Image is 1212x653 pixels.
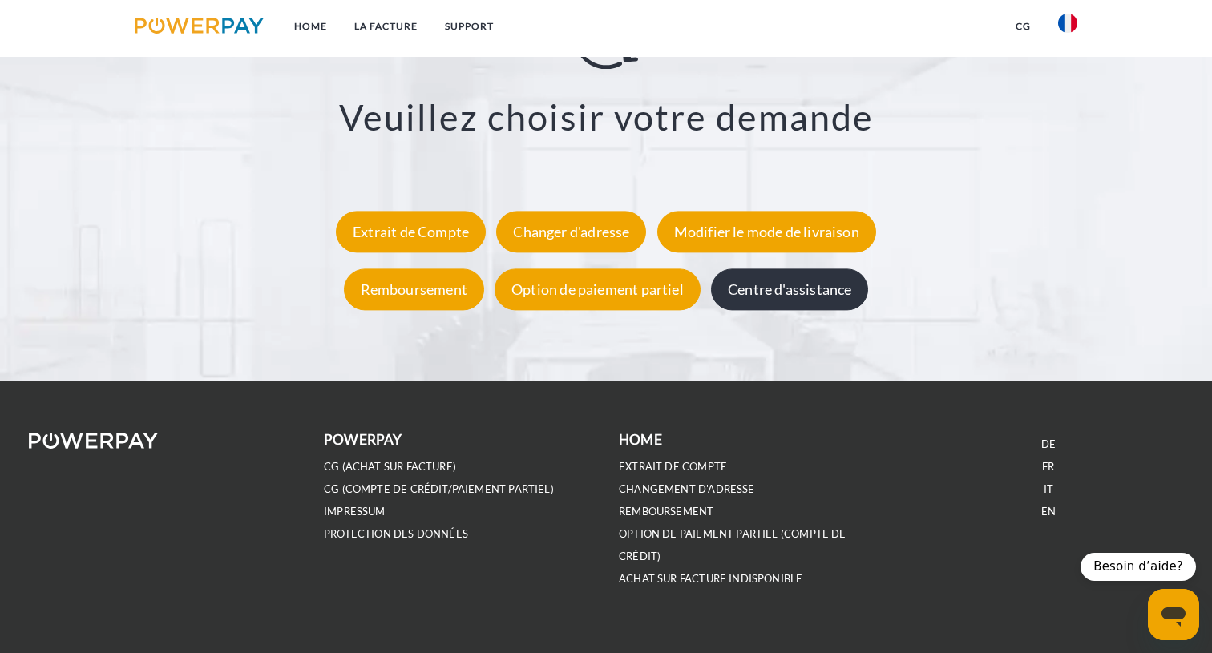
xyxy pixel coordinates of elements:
b: Home [619,431,662,448]
a: ACHAT SUR FACTURE INDISPONIBLE [619,572,802,586]
a: Changement d'adresse [619,482,755,496]
b: POWERPAY [324,431,402,448]
div: Extrait de Compte [336,212,486,253]
div: Besoin d’aide? [1081,553,1196,581]
a: IMPRESSUM [324,505,386,518]
iframe: Bouton de lancement de la fenêtre de messagerie, conversation en cours [1148,589,1199,640]
a: PROTECTION DES DONNÉES [324,527,468,541]
a: OPTION DE PAIEMENT PARTIEL (Compte de crédit) [619,527,846,563]
a: Support [431,12,507,41]
img: fr [1058,14,1077,33]
div: Remboursement [344,269,484,311]
img: logo-powerpay-white.svg [29,433,158,449]
a: Changer d'adresse [492,224,650,241]
a: Centre d'assistance [707,281,872,299]
a: CG (Compte de crédit/paiement partiel) [324,482,554,496]
a: Extrait de Compte [332,224,490,241]
a: REMBOURSEMENT [619,505,713,518]
a: CG [1002,12,1044,41]
a: Home [281,12,341,41]
a: FR [1042,460,1054,474]
a: EN [1041,505,1056,518]
img: logo-powerpay.svg [135,18,264,34]
a: IT [1044,482,1053,496]
a: DE [1041,437,1056,451]
a: Modifier le mode de livraison [653,224,880,241]
h3: Veuillez choisir votre demande [81,95,1132,139]
a: Option de paiement partiel [491,281,705,299]
div: Changer d'adresse [496,212,646,253]
div: Option de paiement partiel [495,269,701,311]
div: Centre d'assistance [711,269,868,311]
div: Modifier le mode de livraison [657,212,876,253]
a: CG (achat sur facture) [324,460,456,474]
a: LA FACTURE [341,12,431,41]
a: EXTRAIT DE COMPTE [619,460,727,474]
a: Remboursement [340,281,488,299]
